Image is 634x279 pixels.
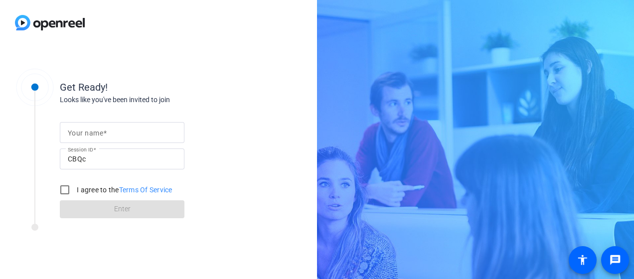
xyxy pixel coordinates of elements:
label: I agree to the [75,185,172,195]
mat-label: Your name [68,129,103,137]
mat-icon: accessibility [577,254,589,266]
div: Get Ready! [60,80,259,95]
a: Terms Of Service [119,186,172,194]
div: Looks like you've been invited to join [60,95,259,105]
mat-label: Session ID [68,146,93,152]
mat-icon: message [609,254,621,266]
